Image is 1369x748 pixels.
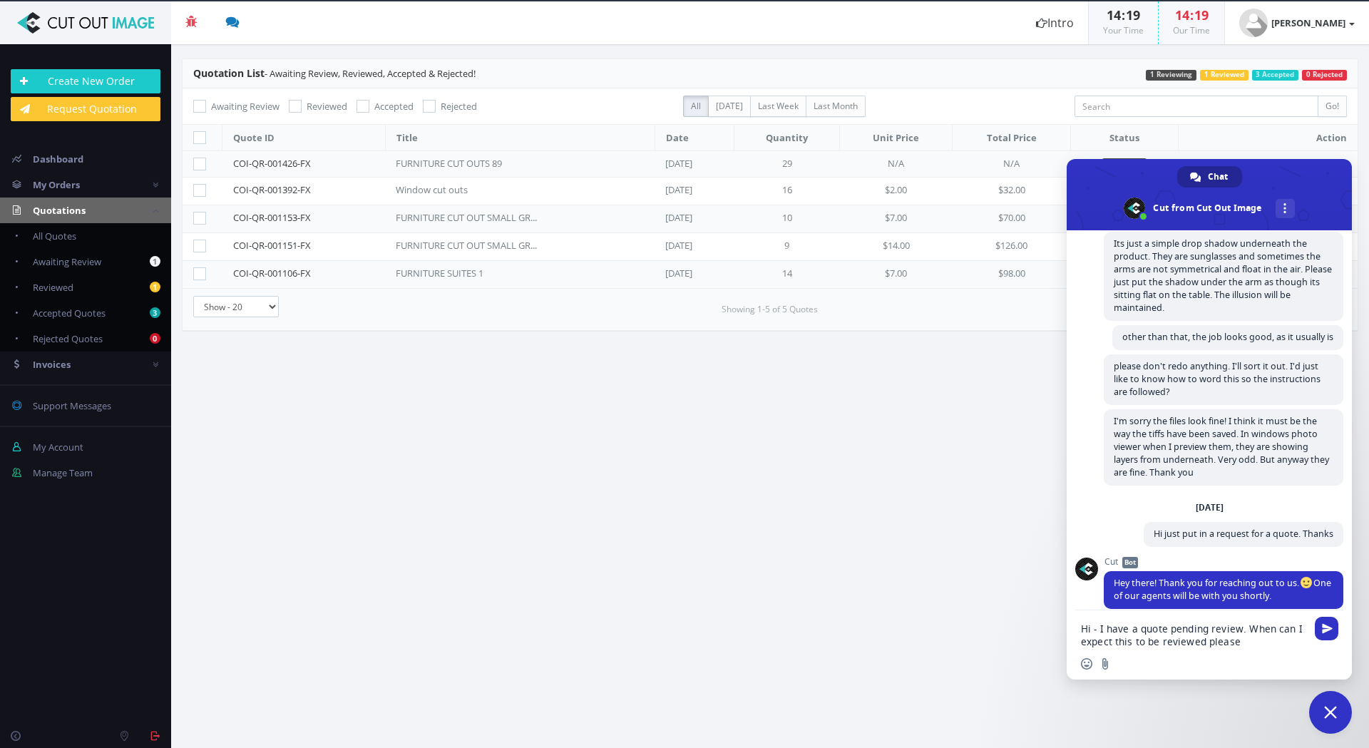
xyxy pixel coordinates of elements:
label: Last Week [750,96,806,117]
a: COI-QR-001151-FX [233,239,311,252]
span: Quotations [33,204,86,217]
th: Title [385,125,655,151]
span: Its just a simple drop shadow underneath the product. They are sunglasses and sometimes the arms ... [1114,237,1332,314]
td: $70.00 [953,205,1071,233]
b: 3 [150,307,160,318]
span: Rejected Quotes [33,332,103,345]
span: All Quotes [33,230,76,242]
label: All [683,96,709,117]
span: Accepted Quotes [33,307,106,319]
td: $14.00 [840,233,953,261]
input: Search [1075,96,1318,117]
span: Reviewed [33,281,73,294]
td: $98.00 [953,261,1071,289]
td: [DATE] [655,261,734,289]
a: COI-QR-001426-FX [233,157,311,170]
td: 16 [734,178,840,205]
td: $126.00 [953,233,1071,261]
a: Intro [1022,1,1088,44]
b: 0 [150,333,160,344]
div: More channels [1276,199,1295,218]
span: I'm sorry the files look fine! I think it must be the way the tiffs have been saved. In windows p... [1114,415,1329,478]
span: 14 [1107,6,1121,24]
div: [DATE] [1196,503,1224,512]
a: Create New Order [11,69,160,93]
span: Unit Price [873,131,919,144]
button: Go! [1318,96,1347,117]
span: 1 Reviewed [1200,70,1248,81]
span: other than that, the job looks good, as it usually is [1122,331,1333,343]
td: 9 [734,233,840,261]
span: My Account [33,441,83,454]
span: Total Price [987,131,1037,144]
a: COI-QR-001153-FX [233,211,311,224]
div: FURNITURE CUT OUT SMALL GROUPS 2 [396,211,538,225]
span: 14 [1175,6,1189,24]
span: Cut [1104,557,1343,567]
label: [DATE] [708,96,751,117]
b: 1 [150,256,160,267]
span: Invoices [33,358,71,371]
span: Awaiting Review [211,100,280,113]
div: FURNITURE CUT OUT SMALL GROUPS 1 [396,239,538,252]
label: Last Month [806,96,866,117]
b: 1 [150,282,160,292]
td: [DATE] [655,205,734,233]
span: : [1121,6,1126,24]
td: $2.00 [840,178,953,205]
a: COI-QR-001106-FX [233,267,311,280]
div: Chat [1177,166,1242,188]
span: Hey there! Thank you for reaching out to us. One of our agents will be with you shortly. [1114,577,1331,602]
span: Bot [1122,557,1138,568]
small: Showing 1-5 of 5 Quotes [722,303,818,316]
td: $7.00 [840,261,953,289]
a: COI-QR-001392-FX [233,183,311,196]
span: Chat [1208,166,1228,188]
textarea: Compose your message... [1081,623,1306,648]
span: Reviewed [307,100,347,113]
th: Date [655,125,734,151]
span: Awaiting Review [33,255,101,268]
img: user_default.jpg [1239,9,1268,37]
span: Insert an emoji [1081,658,1092,670]
span: 1 Reviewing [1146,70,1196,81]
td: $7.00 [840,205,953,233]
span: 3 Accepted [1252,70,1299,81]
img: Cut Out Image [11,12,160,34]
td: 10 [734,205,840,233]
td: 14 [734,261,840,289]
th: Status [1071,125,1179,151]
div: FURNITURE SUITES 1 [396,267,538,280]
div: Close chat [1309,691,1352,734]
span: Send a file [1099,658,1111,670]
span: Dashboard [33,153,83,165]
span: 19 [1194,6,1209,24]
span: 0 Rejected [1302,70,1347,81]
td: [DATE] [655,151,734,178]
span: : [1189,6,1194,24]
td: 29 [734,151,840,178]
span: please don't redo anything. I'll sort it out. I'd just like to know how to word this so the instr... [1114,360,1321,398]
th: Action [1178,125,1358,151]
td: N/A [953,151,1071,178]
span: Quotation List [193,66,265,80]
span: Accepted [374,100,414,113]
a: [PERSON_NAME] [1225,1,1369,44]
strong: [PERSON_NAME] [1271,16,1345,29]
span: Rejected [441,100,477,113]
th: Quote ID [222,125,386,151]
td: $32.00 [953,178,1071,205]
span: Manage Team [33,466,93,479]
div: Window cut outs [396,183,538,197]
small: Your Time [1103,24,1144,36]
div: FURNITURE CUT OUTS 89 [396,157,538,170]
span: Send [1315,617,1338,640]
td: [DATE] [655,233,734,261]
span: Hi just put in a request for a quote. Thanks [1154,528,1333,540]
td: [DATE] [655,178,734,205]
span: 19 [1126,6,1140,24]
span: My Orders [33,178,80,191]
span: Quantity [766,131,808,144]
a: Request Quotation [11,97,160,121]
span: Support Messages [33,399,111,412]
